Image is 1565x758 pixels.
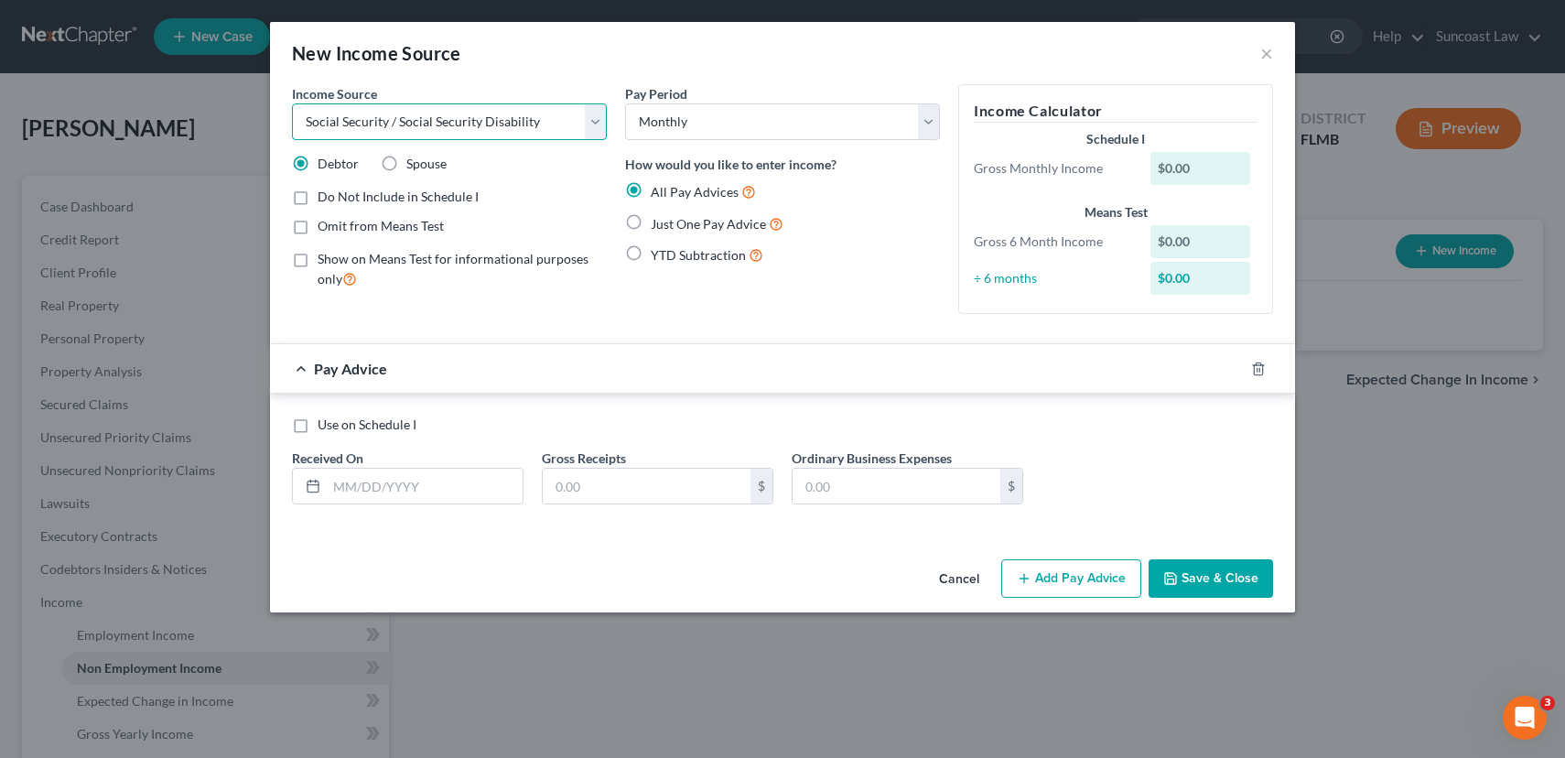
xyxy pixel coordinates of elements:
[1540,696,1555,710] span: 3
[793,469,1000,504] input: 0.00
[651,247,746,263] span: YTD Subtraction
[965,269,1141,287] div: ÷ 6 months
[1000,469,1022,504] div: $
[792,449,952,468] label: Ordinary Business Expenses
[318,189,479,204] span: Do Not Include in Schedule I
[292,86,377,102] span: Income Source
[1150,262,1251,295] div: $0.00
[1149,559,1273,598] button: Save & Close
[1150,152,1251,185] div: $0.00
[974,100,1257,123] h5: Income Calculator
[1001,559,1141,598] button: Add Pay Advice
[1150,225,1251,258] div: $0.00
[318,218,444,233] span: Omit from Means Test
[327,469,523,504] input: MM/DD/YYYY
[625,155,836,174] label: How would you like to enter income?
[314,360,387,377] span: Pay Advice
[318,417,416,432] span: Use on Schedule I
[625,84,687,103] label: Pay Period
[292,450,363,466] span: Received On
[651,184,739,200] span: All Pay Advices
[965,159,1141,178] div: Gross Monthly Income
[318,156,359,171] span: Debtor
[406,156,447,171] span: Spouse
[651,216,766,232] span: Just One Pay Advice
[542,449,626,468] label: Gross Receipts
[750,469,772,504] div: $
[1503,696,1547,740] iframe: Intercom live chat
[292,40,461,66] div: New Income Source
[965,233,1141,251] div: Gross 6 Month Income
[974,130,1257,148] div: Schedule I
[318,251,588,287] span: Show on Means Test for informational purposes only
[543,469,750,504] input: 0.00
[1260,42,1273,64] button: ×
[924,561,994,598] button: Cancel
[974,203,1257,222] div: Means Test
